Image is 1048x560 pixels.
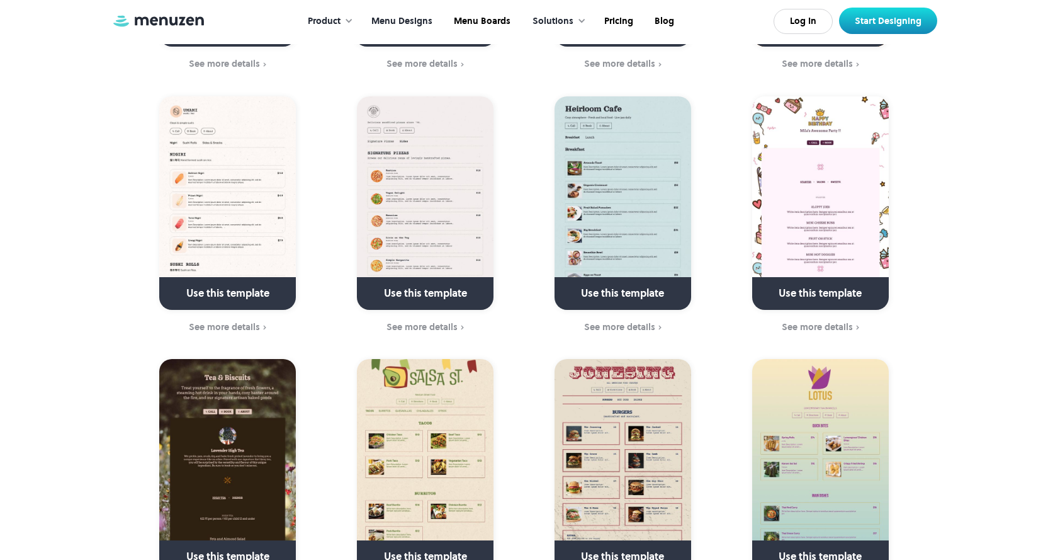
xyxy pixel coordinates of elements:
[532,14,573,28] div: Solutions
[295,2,359,41] div: Product
[308,14,341,28] div: Product
[532,57,714,71] a: See more details
[359,2,442,41] a: Menu Designs
[189,59,260,69] div: See more details
[520,2,592,41] div: Solutions
[782,322,853,332] div: See more details
[137,321,319,334] a: See more details
[730,321,911,334] a: See more details
[584,59,655,69] div: See more details
[334,57,516,71] a: See more details
[386,59,458,69] div: See more details
[334,321,516,334] a: See more details
[782,59,853,69] div: See more details
[839,8,937,34] a: Start Designing
[730,57,911,71] a: See more details
[555,96,691,310] a: Use this template
[774,9,833,34] a: Log In
[592,2,643,41] a: Pricing
[386,322,458,332] div: See more details
[752,96,889,310] a: Use this template
[643,2,684,41] a: Blog
[159,96,296,310] a: Use this template
[357,96,493,310] a: Use this template
[442,2,520,41] a: Menu Boards
[189,322,260,332] div: See more details
[137,57,319,71] a: See more details
[584,322,655,332] div: See more details
[532,321,714,334] a: See more details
